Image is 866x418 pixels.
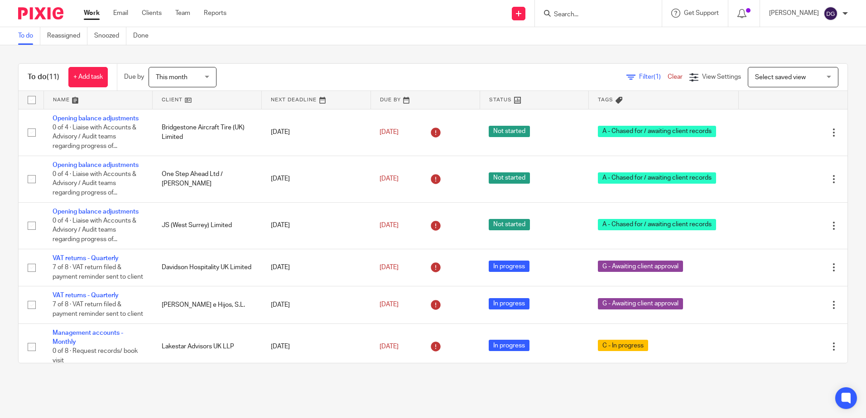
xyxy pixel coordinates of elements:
[175,9,190,18] a: Team
[124,72,144,81] p: Due by
[598,97,613,102] span: Tags
[262,249,371,286] td: [DATE]
[53,348,138,364] span: 0 of 8 · Request records/ book visit
[153,109,262,156] td: Bridgestone Aircraft Tire (UK) Limited
[380,176,399,182] span: [DATE]
[755,74,806,81] span: Select saved view
[84,9,100,18] a: Work
[489,340,529,351] span: In progress
[598,298,683,309] span: G - Awaiting client approval
[598,340,648,351] span: C - In progress
[598,126,716,137] span: A - Chased for / awaiting client records
[53,255,119,261] a: VAT returns - Quarterly
[380,222,399,228] span: [DATE]
[53,292,119,299] a: VAT returns - Quarterly
[598,172,716,184] span: A - Chased for / awaiting client records
[262,109,371,156] td: [DATE]
[153,323,262,370] td: Lakestar Advisors UK LLP
[18,27,40,45] a: To do
[262,202,371,249] td: [DATE]
[823,6,838,21] img: svg%3E
[489,298,529,309] span: In progress
[598,219,716,230] span: A - Chased for / awaiting client records
[113,9,128,18] a: Email
[769,9,819,18] p: [PERSON_NAME]
[18,7,63,19] img: Pixie
[262,286,371,323] td: [DATE]
[380,129,399,135] span: [DATE]
[53,124,136,149] span: 0 of 4 · Liaise with Accounts & Advisory / Audit teams regarding progress of...
[53,171,136,196] span: 0 of 4 · Liaise with Accounts & Advisory / Audit teams regarding progress of...
[598,261,683,272] span: G - Awaiting client approval
[489,261,529,272] span: In progress
[53,218,136,242] span: 0 of 4 · Liaise with Accounts & Advisory / Audit teams regarding progress of...
[133,27,155,45] a: Done
[262,323,371,370] td: [DATE]
[153,286,262,323] td: [PERSON_NAME] e Hijos, S.L.
[489,219,530,230] span: Not started
[489,172,530,184] span: Not started
[53,115,139,122] a: Opening balance adjustments
[668,74,683,80] a: Clear
[489,126,530,137] span: Not started
[684,10,719,16] span: Get Support
[94,27,126,45] a: Snoozed
[553,11,635,19] input: Search
[53,302,143,318] span: 7 of 8 · VAT return filed & payment reminder sent to client
[68,67,108,87] a: + Add task
[380,264,399,271] span: [DATE]
[47,27,87,45] a: Reassigned
[262,156,371,202] td: [DATE]
[654,74,661,80] span: (1)
[639,74,668,80] span: Filter
[47,73,59,81] span: (11)
[53,162,139,168] a: Opening balance adjustments
[53,264,143,280] span: 7 of 8 · VAT return filed & payment reminder sent to client
[53,209,139,215] a: Opening balance adjustments
[142,9,162,18] a: Clients
[53,330,123,345] a: Management accounts - Monthly
[380,343,399,350] span: [DATE]
[153,156,262,202] td: One Step Ahead Ltd / [PERSON_NAME]
[204,9,226,18] a: Reports
[702,74,741,80] span: View Settings
[153,249,262,286] td: Davidson Hospitality UK Limited
[156,74,188,81] span: This month
[153,202,262,249] td: JS (West Surrey) Limited
[380,302,399,308] span: [DATE]
[28,72,59,82] h1: To do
